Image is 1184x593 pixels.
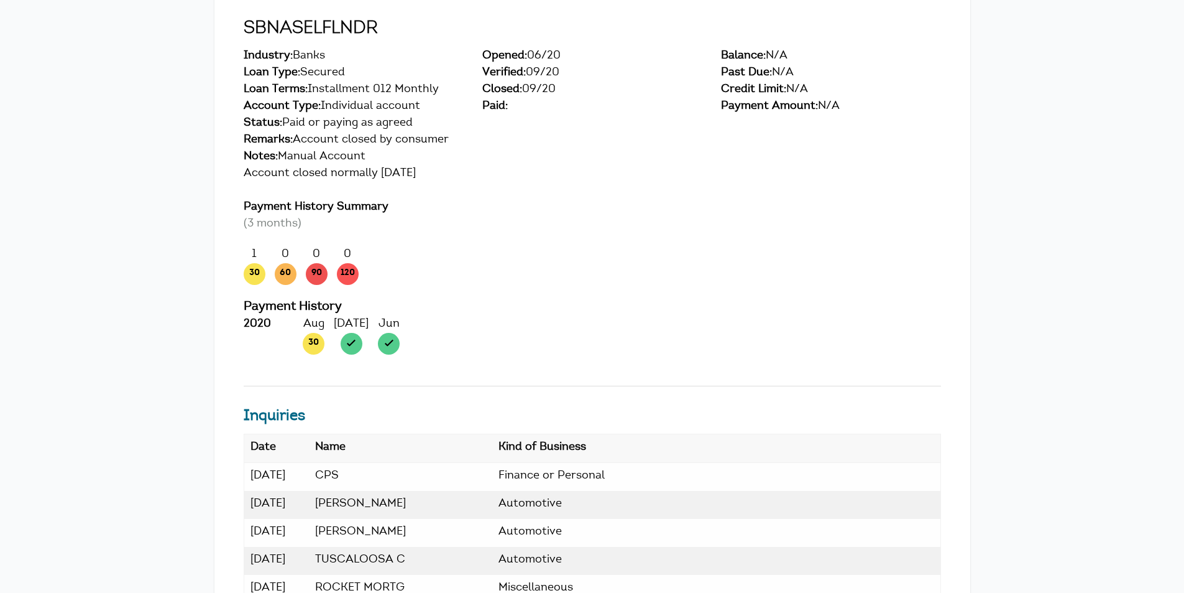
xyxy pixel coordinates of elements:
td: Name [309,547,492,575]
h2: SBNASELFLNDR [244,16,941,42]
div: Account closed by consumer [244,132,941,149]
span: Account Type: [244,101,321,112]
div: N/A [721,48,941,65]
div: 1 [244,246,265,263]
p: (3 months) [244,216,941,233]
div: 06/20 [482,48,702,65]
span: 90 [306,263,328,285]
div: Secured [244,65,464,82]
div: Manual Account Account closed normally [DATE] [244,149,941,199]
span: 60 [275,263,296,285]
div: Paid or paying as agreed [244,115,941,132]
span: Remarks: [244,134,293,146]
span: Closed: [482,84,522,95]
span: Notes: [244,151,278,162]
th: Kind of Business [492,434,940,463]
span: Opened: [482,50,527,62]
span: 30 [244,263,265,285]
td: Name [309,463,492,492]
span: 30 [303,333,324,355]
span: Payment History [244,301,342,313]
div: N/A [721,98,941,115]
span: 120 [337,263,359,285]
td: Date [244,491,309,519]
div: [DATE] [334,316,369,333]
span: Verified: [482,67,526,78]
div: Individual account [244,98,464,115]
span: Loan Terms: [244,84,308,95]
th: Name [309,434,492,463]
span: Past Due: [721,67,772,78]
td: Date [244,463,309,492]
span: Industry: [244,50,293,62]
div: 09/20 [482,65,702,82]
div: 0 [337,246,359,263]
div: 0 [275,246,296,263]
span: Payment History Summary [244,202,388,213]
span: Credit Limit: [721,84,786,95]
td: Kind of Business [492,519,940,547]
div: Aug [303,316,324,333]
div: Jun [378,316,400,333]
td: Kind of Business [492,547,940,575]
div: N/A [721,65,941,82]
td: Name [309,519,492,547]
span: Balance: [721,50,766,62]
div: 09/20 [482,82,702,98]
div: Installment 012 Monthly [244,82,464,98]
div: 0 [306,246,328,263]
div: N/A [721,82,941,98]
td: Kind of Business [492,463,940,492]
strong: 2020 [244,319,271,330]
span: Status: [244,118,282,129]
span: Loan Type: [244,67,300,78]
td: Date [244,547,309,575]
td: Name [309,491,492,519]
div: Banks [244,48,464,65]
h3: Inquiries [244,405,941,427]
span: Paid: [482,101,508,112]
th: Date [244,434,309,463]
td: Kind of Business [492,491,940,519]
span: Payment Amount: [721,101,818,112]
td: Date [244,519,309,547]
